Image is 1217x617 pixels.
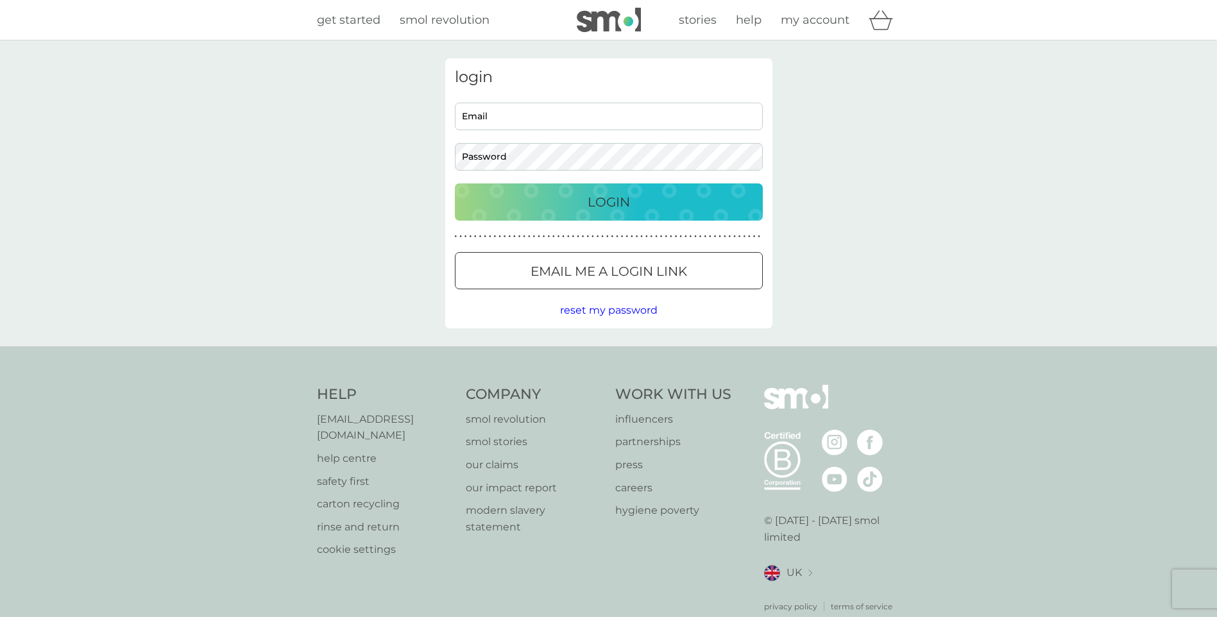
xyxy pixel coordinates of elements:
[743,233,745,240] p: ●
[736,13,762,27] span: help
[719,233,721,240] p: ●
[709,233,711,240] p: ●
[317,13,380,27] span: get started
[764,512,901,545] p: © [DATE] - [DATE] smol limited
[498,233,501,240] p: ●
[787,564,802,581] span: UK
[560,302,658,319] button: reset my password
[586,233,589,240] p: ●
[616,233,618,240] p: ●
[685,233,687,240] p: ●
[679,11,717,30] a: stories
[459,233,462,240] p: ●
[582,233,584,240] p: ●
[869,7,901,33] div: basket
[317,450,454,467] a: help centre
[758,233,760,240] p: ●
[466,457,602,473] a: our claims
[631,233,633,240] p: ●
[808,570,812,577] img: select a new location
[489,233,491,240] p: ●
[615,480,731,496] a: careers
[547,233,550,240] p: ●
[518,233,521,240] p: ●
[466,502,602,535] a: modern slavery statement
[621,233,624,240] p: ●
[679,233,682,240] p: ●
[724,233,726,240] p: ●
[466,434,602,450] a: smol stories
[455,68,763,87] h3: login
[615,385,731,405] h4: Work With Us
[560,304,658,316] span: reset my password
[764,600,817,613] a: privacy policy
[636,233,638,240] p: ●
[831,600,892,613] a: terms of service
[484,233,486,240] p: ●
[615,411,731,428] a: influencers
[645,233,648,240] p: ●
[479,233,482,240] p: ●
[615,434,731,450] a: partnerships
[733,233,736,240] p: ●
[651,233,653,240] p: ●
[822,430,847,455] img: visit the smol Instagram page
[317,541,454,558] p: cookie settings
[466,480,602,496] p: our impact report
[317,519,454,536] a: rinse and return
[694,233,697,240] p: ●
[670,233,672,240] p: ●
[531,261,687,282] p: Email me a login link
[455,233,457,240] p: ●
[513,233,516,240] p: ●
[317,411,454,444] a: [EMAIL_ADDRESS][DOMAIN_NAME]
[857,430,883,455] img: visit the smol Facebook page
[523,233,525,240] p: ●
[660,233,663,240] p: ●
[699,233,702,240] p: ●
[675,233,677,240] p: ●
[764,565,780,581] img: UK flag
[504,233,506,240] p: ●
[557,233,560,240] p: ●
[738,233,741,240] p: ●
[538,233,540,240] p: ●
[317,496,454,512] a: carton recycling
[748,233,751,240] p: ●
[317,385,454,405] h4: Help
[597,233,599,240] p: ●
[317,11,380,30] a: get started
[764,385,828,428] img: smol
[494,233,497,240] p: ●
[466,385,602,405] h4: Company
[469,233,472,240] p: ●
[317,473,454,490] p: safety first
[704,233,706,240] p: ●
[615,502,731,519] a: hygiene poverty
[615,457,731,473] p: press
[611,233,614,240] p: ●
[466,411,602,428] a: smol revolution
[690,233,692,240] p: ●
[455,252,763,289] button: Email me a login link
[857,466,883,492] img: visit the smol Tiktok page
[626,233,628,240] p: ●
[655,233,658,240] p: ●
[591,233,594,240] p: ●
[455,183,763,221] button: Login
[781,11,849,30] a: my account
[567,233,570,240] p: ●
[474,233,477,240] p: ●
